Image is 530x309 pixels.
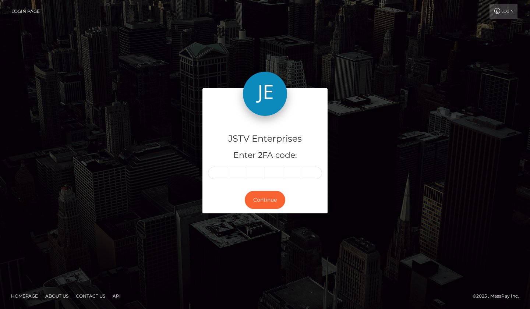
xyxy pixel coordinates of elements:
a: Contact Us [73,290,108,302]
h4: JSTV Enterprises [208,132,322,145]
div: © 2025 , MassPay Inc. [473,292,524,300]
a: API [110,290,124,302]
a: Homepage [8,290,41,302]
img: JSTV Enterprises [243,72,287,116]
button: Continue [245,191,285,209]
a: Login Page [11,4,40,19]
a: About Us [42,290,71,302]
h5: Enter 2FA code: [208,150,322,161]
a: Login [490,4,517,19]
